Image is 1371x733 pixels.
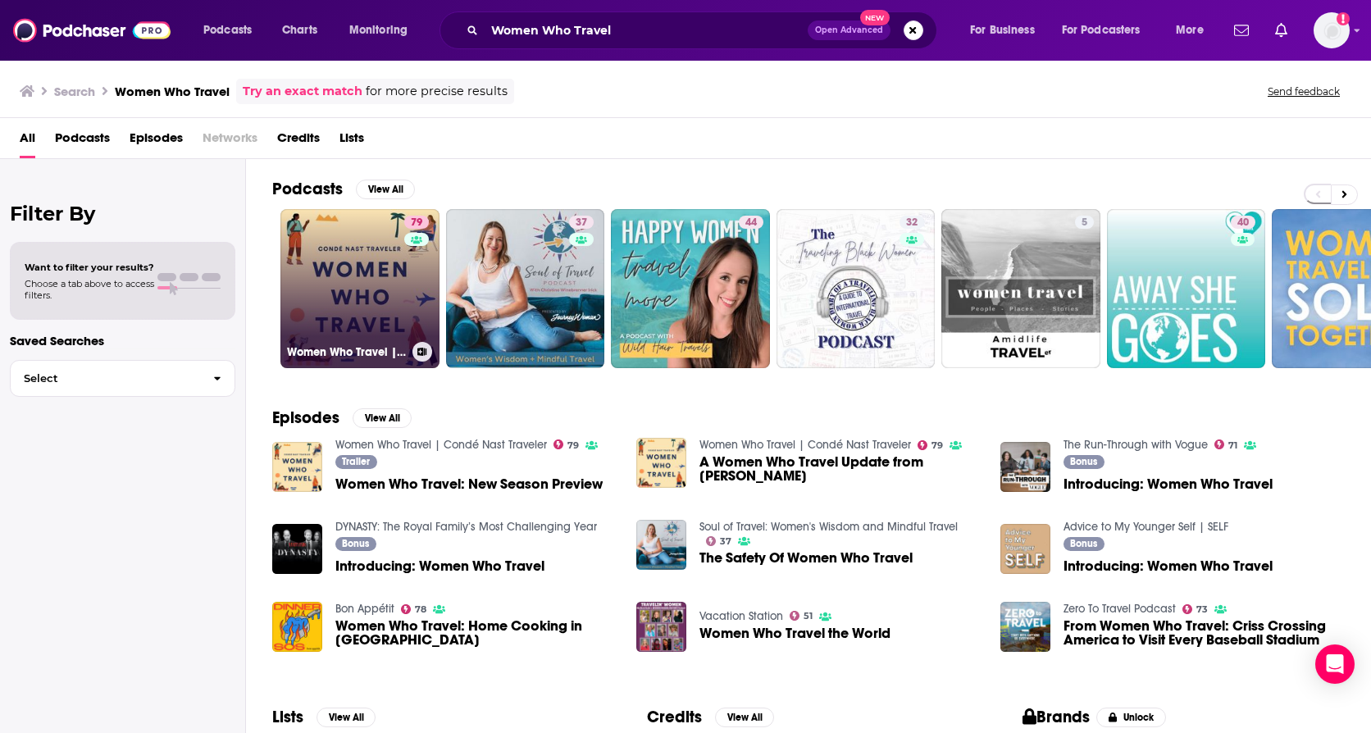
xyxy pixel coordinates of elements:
[282,19,317,42] span: Charts
[790,611,813,621] a: 51
[699,551,913,565] span: The Safety Of Women Who Travel
[569,216,594,229] a: 37
[277,125,320,158] a: Credits
[1064,438,1208,452] a: The Run-Through with Vogue
[1263,84,1345,98] button: Send feedback
[272,179,415,199] a: PodcastsView All
[1070,539,1097,549] span: Bonus
[1237,215,1249,231] span: 40
[777,209,936,368] a: 32
[699,455,981,483] span: A Women Who Travel Update from [PERSON_NAME]
[356,180,415,199] button: View All
[335,438,547,452] a: Women Who Travel | Condé Nast Traveler
[1231,216,1255,229] a: 40
[1064,602,1176,616] a: Zero To Travel Podcast
[280,209,440,368] a: 79Women Who Travel | Condé Nast Traveler
[1314,12,1350,48] button: Show profile menu
[335,619,617,647] a: Women Who Travel: Home Cooking in Latin America
[1107,209,1266,368] a: 40
[1228,442,1237,449] span: 71
[272,524,322,574] a: Introducing: Women Who Travel
[636,520,686,570] img: The Safety Of Women Who Travel
[192,17,273,43] button: open menu
[699,455,981,483] a: A Women Who Travel Update from Meredith
[25,262,154,273] span: Want to filter your results?
[1082,215,1087,231] span: 5
[272,407,339,428] h2: Episodes
[860,10,890,25] span: New
[567,442,579,449] span: 79
[13,15,171,46] img: Podchaser - Follow, Share and Rate Podcasts
[1064,520,1228,534] a: Advice to My Younger Self | SELF
[404,216,429,229] a: 79
[1000,524,1050,574] img: Introducing: Women Who Travel
[553,439,580,449] a: 79
[1096,708,1166,727] button: Unlock
[1070,457,1097,467] span: Bonus
[804,612,813,620] span: 51
[415,606,426,613] span: 78
[745,215,757,231] span: 44
[272,707,376,727] a: ListsView All
[941,209,1100,368] a: 5
[342,457,370,467] span: Trailer
[918,440,944,450] a: 79
[271,17,327,43] a: Charts
[647,707,774,727] a: CreditsView All
[1064,619,1345,647] a: From Women Who Travel: Criss Crossing America to Visit Every Baseball Stadium
[130,125,183,158] a: Episodes
[1051,17,1164,43] button: open menu
[906,215,918,231] span: 32
[1062,19,1141,42] span: For Podcasters
[10,202,235,225] h2: Filter By
[11,373,200,384] span: Select
[287,345,406,359] h3: Women Who Travel | Condé Nast Traveler
[1337,12,1350,25] svg: Add a profile image
[1196,606,1208,613] span: 73
[54,84,95,99] h3: Search
[699,626,890,640] a: Women Who Travel the World
[636,438,686,488] img: A Women Who Travel Update from Meredith
[611,209,770,368] a: 44
[1164,17,1224,43] button: open menu
[353,408,412,428] button: View All
[699,438,911,452] a: Women Who Travel | Condé Nast Traveler
[1064,477,1273,491] span: Introducing: Women Who Travel
[272,602,322,652] img: Women Who Travel: Home Cooking in Latin America
[1315,644,1355,684] div: Open Intercom Messenger
[1214,439,1238,449] a: 71
[1064,559,1273,573] a: Introducing: Women Who Travel
[900,216,924,229] a: 32
[272,707,303,727] h2: Lists
[1023,707,1091,727] h2: Brands
[335,619,617,647] span: Women Who Travel: Home Cooking in [GEOGRAPHIC_DATA]
[636,602,686,652] img: Women Who Travel the World
[339,125,364,158] a: Lists
[720,538,731,545] span: 37
[1000,602,1050,652] img: From Women Who Travel: Criss Crossing America to Visit Every Baseball Stadium
[455,11,953,49] div: Search podcasts, credits, & more...
[959,17,1055,43] button: open menu
[699,520,958,534] a: Soul of Travel: Women's Wisdom and Mindful Travel
[243,82,362,101] a: Try an exact match
[335,559,544,573] a: Introducing: Women Who Travel
[25,278,154,301] span: Choose a tab above to access filters.
[446,209,605,368] a: 37
[706,536,732,546] a: 37
[815,26,883,34] span: Open Advanced
[20,125,35,158] a: All
[55,125,110,158] span: Podcasts
[970,19,1035,42] span: For Business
